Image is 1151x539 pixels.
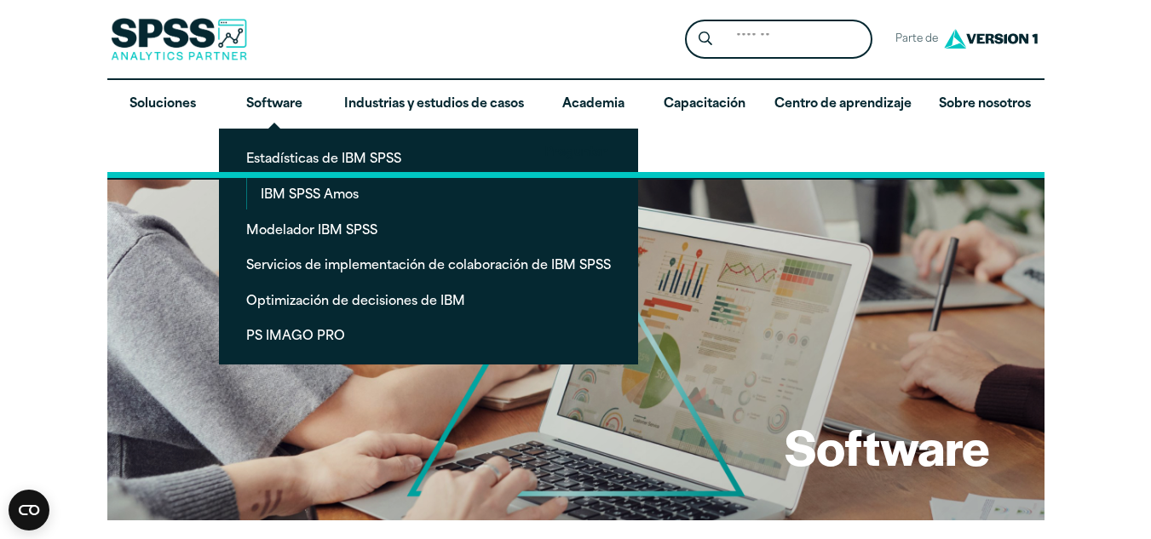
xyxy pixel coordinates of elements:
font: Capacitación [664,98,745,111]
a: Capacitación [649,80,761,129]
font: Optimización de decisiones de IBM [246,295,465,308]
font: PS IMAGO PRO [246,330,345,343]
font: Software [785,410,990,480]
a: Soluciones [107,80,219,129]
img: Socio de análisis de SPSS [111,18,247,60]
a: Software [219,80,331,129]
a: Industrias y estudios de casos [331,80,538,129]
font: IBM SPSS Amos [261,189,359,202]
nav: Versión de escritorio del menú principal del sitio [107,80,1045,178]
a: Sobre nosotros [925,80,1045,129]
a: Academia [538,80,649,129]
font: Industrias y estudios de casos [344,98,524,111]
font: Centro de aprendizaje [774,98,912,111]
svg: Icono de lupa de búsqueda [699,32,712,46]
font: Academia [562,98,624,111]
font: Sobre nosotros [939,98,1031,111]
font: Software [246,98,302,111]
img: Logotipo de la versión 1 [940,23,1042,54]
form: Formulario de búsqueda del encabezado del sitio [685,20,872,60]
font: Modelador IBM SPSS [246,225,377,238]
button: Open CMP widget [9,490,49,530]
ul: Software [219,129,638,364]
font: Servicios de implementación de colaboración de IBM SPSS [246,260,611,272]
a: Centro de aprendizaje [761,80,925,129]
font: Soluciones [129,98,196,111]
button: Icono de lupa de búsqueda [689,24,721,55]
a: Preguntar [107,129,1045,178]
font: Parte de [895,34,938,44]
font: Preguntar [544,146,607,159]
